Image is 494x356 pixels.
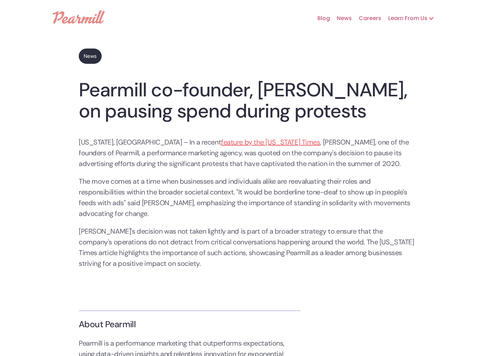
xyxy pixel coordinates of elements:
p: The move comes at a time when businesses and individuals alike are reevaluating their roles and r... [79,176,415,219]
h1: Pearmill co-founder, [PERSON_NAME], on pausing spend during protests [79,79,415,121]
a: News [79,49,102,64]
div: Learn From Us [381,7,441,29]
a: News [330,7,352,29]
p: [PERSON_NAME]'s decision was not taken lightly and is part of a broader strategy to ensure that t... [79,226,415,269]
a: Careers [352,7,381,29]
h3: About Pearmill [79,320,301,329]
p: [US_STATE], [GEOGRAPHIC_DATA] – In a recent , [PERSON_NAME], one of the founders of Pearmill, a p... [79,137,415,169]
div: Learn From Us [381,14,427,23]
a: Blog [310,7,330,29]
a: feature by the [US_STATE] Times [221,138,320,147]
